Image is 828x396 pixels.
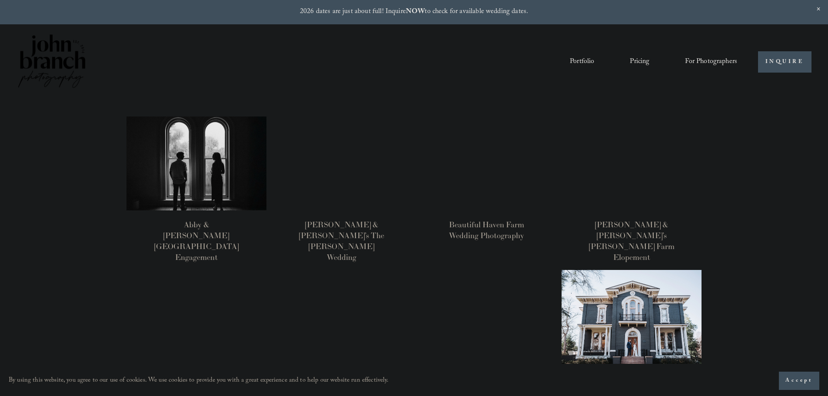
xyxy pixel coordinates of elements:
img: Chantel &amp; James’ Heights House Hotel Wedding [126,269,267,364]
img: Beautiful Haven Farm Wedding Photography [416,116,557,211]
a: [PERSON_NAME] & [PERSON_NAME]’s The [PERSON_NAME] Wedding [299,220,384,263]
a: [PERSON_NAME] & [PERSON_NAME]’s [PERSON_NAME] Farm Elopement [589,220,675,263]
button: Accept [779,372,819,390]
a: Pricing [630,55,649,70]
a: Beautiful Haven Farm Wedding Photography [449,220,524,240]
img: Abby &amp; Reed’s Heights House Hotel Engagement [126,116,267,211]
img: Lorena &amp; Tom’s Downtown Durham Engagement [271,269,412,364]
span: Accept [785,376,813,385]
a: INQUIRE [758,51,811,73]
img: Bella &amp; Mike’s The Maxwell Raleigh Wedding [271,116,412,211]
p: By using this website, you agree to our use of cookies. We use cookies to provide you with a grea... [9,375,389,387]
a: Abby & [PERSON_NAME][GEOGRAPHIC_DATA] Engagement [154,220,239,263]
a: folder dropdown [685,55,737,70]
img: Stephania &amp; Mark’s Gentry Farm Elopement [561,116,702,211]
img: Tia &amp; Obinna’s Heights House Wedding Portraits [561,269,702,364]
a: Portfolio [570,55,594,70]
span: For Photographers [685,55,737,69]
img: John Branch IV Photography [17,33,87,91]
img: Jacqueline &amp; Timo’s The Cookery Wedding [416,269,557,364]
